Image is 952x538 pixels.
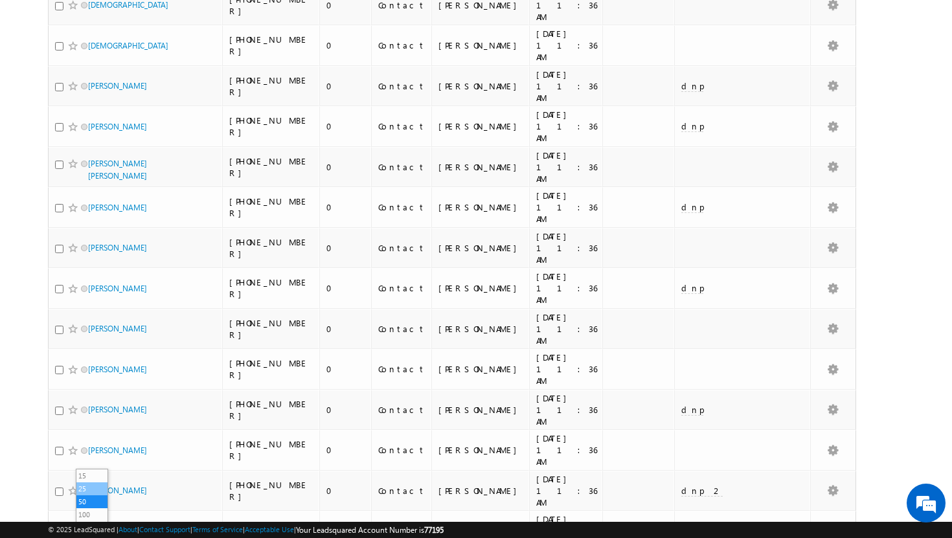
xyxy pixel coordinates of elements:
div: [DATE] 11:36 AM [536,352,597,387]
div: [PHONE_NUMBER] [229,236,313,260]
div: [PHONE_NUMBER] [229,196,313,219]
div: Contact [378,363,425,375]
span: dnp 2 [681,485,723,496]
a: [PERSON_NAME] [88,203,147,212]
span: Your Leadsquared Account Number is [296,525,444,535]
a: Terms of Service [192,525,243,533]
div: [DATE] 11:36 AM [536,473,597,508]
a: [PERSON_NAME] [88,324,147,333]
div: [PERSON_NAME] [438,161,523,173]
div: [PERSON_NAME] [438,404,523,416]
div: [DATE] 11:36 AM [536,109,597,144]
div: 0 [326,404,365,416]
div: Contact [378,444,425,456]
div: [PERSON_NAME] [438,80,523,92]
div: [DATE] 11:36 AM [536,150,597,185]
span: dnp [681,201,703,212]
div: [PHONE_NUMBER] [229,357,313,381]
li: 100 [76,508,108,521]
div: [PHONE_NUMBER] [229,276,313,300]
div: [DATE] 11:36 AM [536,230,597,265]
div: Contact [378,323,425,335]
span: © 2025 LeadSquared | | | | | [48,524,444,536]
div: [PHONE_NUMBER] [229,317,313,341]
div: 0 [326,444,365,456]
a: [PERSON_NAME] [88,486,147,495]
span: dnp [681,404,703,415]
div: Contact [378,242,425,254]
div: [DATE] 11:36 AM [536,271,597,306]
div: [PERSON_NAME] [438,201,523,213]
div: [DATE] 11:36 AM [536,69,597,104]
div: [DATE] 11:36 AM [536,392,597,427]
div: [PHONE_NUMBER] [229,438,313,462]
div: 0 [326,282,365,294]
div: [PHONE_NUMBER] [229,115,313,138]
a: [PERSON_NAME] [88,364,147,374]
a: [PERSON_NAME] [88,243,147,252]
div: 0 [326,39,365,51]
div: 0 [326,201,365,213]
div: [PERSON_NAME] [438,282,523,294]
div: 0 [326,323,365,335]
div: [DATE] 11:36 AM [536,190,597,225]
div: [DATE] 11:36 AM [536,28,597,63]
li: 25 [76,482,108,495]
div: [PERSON_NAME] [438,39,523,51]
div: [PHONE_NUMBER] [229,479,313,502]
div: Contact [378,485,425,497]
div: [PERSON_NAME] [438,363,523,375]
div: 0 [326,80,365,92]
div: [PERSON_NAME] [438,120,523,132]
div: Contact [378,201,425,213]
div: Minimize live chat window [212,6,244,38]
a: [DEMOGRAPHIC_DATA] [88,41,168,50]
div: Chat with us now [67,68,218,85]
div: Contact [378,120,425,132]
div: [PHONE_NUMBER] [229,34,313,57]
span: 77195 [424,525,444,535]
span: dnp [681,120,703,131]
div: [PHONE_NUMBER] [229,155,313,179]
a: Contact Support [139,525,190,533]
div: [DATE] 11:36 AM [536,432,597,467]
li: 50 [76,495,108,508]
div: Contact [378,80,425,92]
a: [PERSON_NAME] [PERSON_NAME] [88,159,147,181]
textarea: Type your message and hit 'Enter' [17,120,236,388]
span: dnp [681,80,703,91]
div: 0 [326,485,365,497]
li: 15 [76,469,108,482]
em: Start Chat [176,399,235,416]
a: [PERSON_NAME] [88,405,147,414]
div: 0 [326,161,365,173]
a: [PERSON_NAME] [88,445,147,455]
div: [PHONE_NUMBER] [229,398,313,421]
div: [PERSON_NAME] [438,323,523,335]
div: 0 [326,242,365,254]
span: dnp [681,282,703,293]
a: About [119,525,137,533]
div: 0 [326,363,365,375]
a: [PERSON_NAME] [88,81,147,91]
img: d_60004797649_company_0_60004797649 [22,68,54,85]
a: Acceptable Use [245,525,294,533]
div: Contact [378,161,425,173]
div: [DATE] 11:36 AM [536,311,597,346]
div: Contact [378,282,425,294]
div: [PERSON_NAME] [438,444,523,456]
div: 0 [326,120,365,132]
div: Contact [378,404,425,416]
a: [PERSON_NAME] [88,122,147,131]
a: [PERSON_NAME] [88,284,147,293]
div: [PERSON_NAME] [438,242,523,254]
div: [PHONE_NUMBER] [229,74,313,98]
div: Contact [378,39,425,51]
div: [PERSON_NAME] [438,485,523,497]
